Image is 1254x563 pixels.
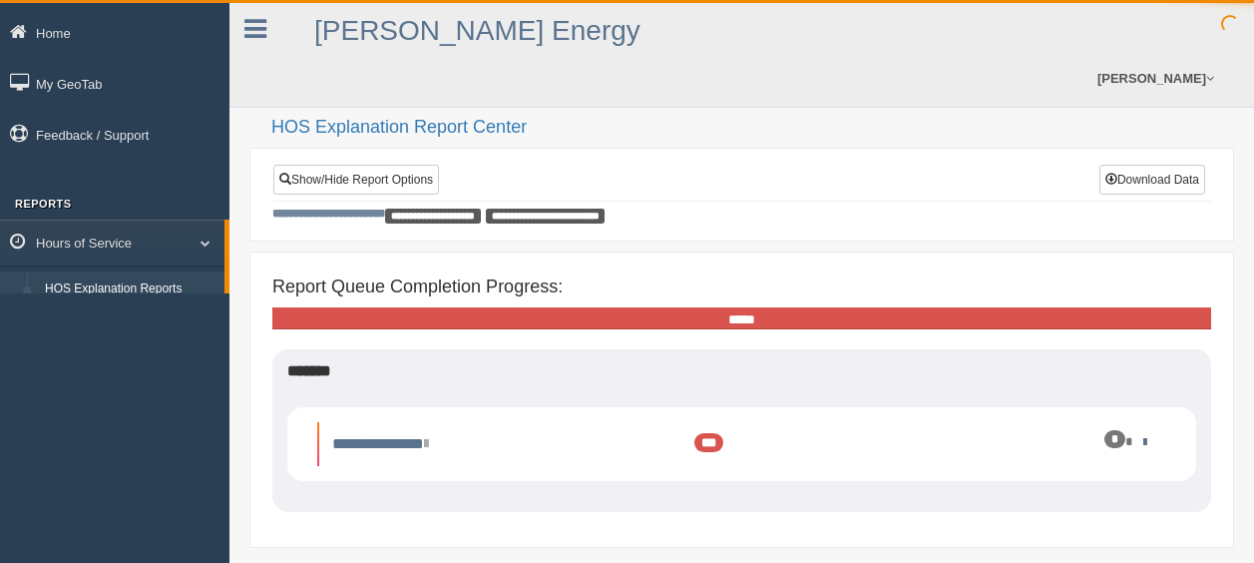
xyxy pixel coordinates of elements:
button: Download Data [1099,165,1205,195]
a: [PERSON_NAME] Energy [314,15,640,46]
a: [PERSON_NAME] [1087,50,1224,107]
a: HOS Explanation Reports [36,272,224,307]
a: Show/Hide Report Options [273,165,439,195]
li: Expand [317,422,1166,466]
h4: Report Queue Completion Progress: [272,278,1211,297]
